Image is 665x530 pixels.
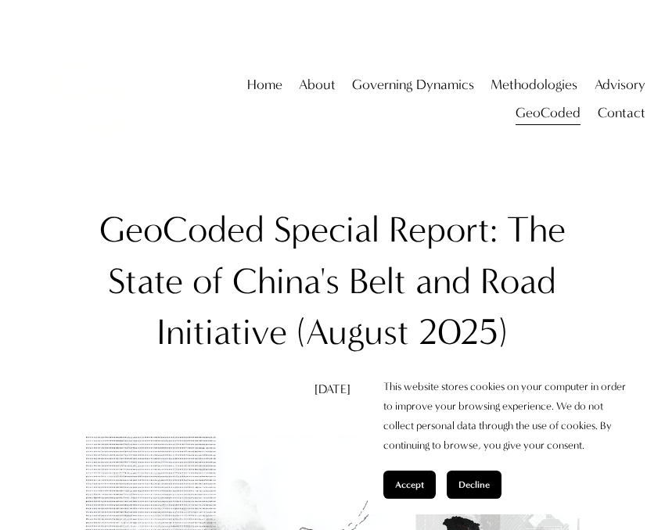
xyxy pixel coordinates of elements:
[458,479,490,490] span: Decline
[232,256,340,307] div: China's
[274,205,379,256] div: Special
[516,101,581,126] span: GeoCoded
[480,256,556,307] div: Road
[299,71,336,99] a: folder dropdown
[383,377,634,456] p: This website stores cookies on your computer in order to improve your browsing experience. We do ...
[247,71,282,99] a: Home
[368,361,649,515] section: Cookie banner
[415,256,471,307] div: and
[507,205,566,256] div: The
[395,479,424,490] span: Accept
[516,99,581,127] a: folder dropdown
[297,307,409,358] div: (August
[595,73,645,98] span: Advisory
[491,73,577,98] span: Methodologies
[108,256,183,307] div: State
[491,71,577,99] a: folder dropdown
[192,256,223,307] div: of
[352,71,474,99] a: folder dropdown
[598,99,645,127] a: folder dropdown
[419,307,508,358] div: 2025)
[315,381,351,396] span: [DATE]
[389,205,498,256] div: Report:
[383,471,436,499] button: Accept
[595,71,645,99] a: folder dropdown
[156,307,287,358] div: Initiative
[352,73,474,98] span: Governing Dynamics
[299,73,336,98] span: About
[99,205,264,256] div: GeoCoded
[598,101,645,126] span: Contact
[349,256,406,307] div: Belt
[20,27,164,171] img: Christopher Sanchez &amp; Co.
[447,471,501,499] button: Decline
